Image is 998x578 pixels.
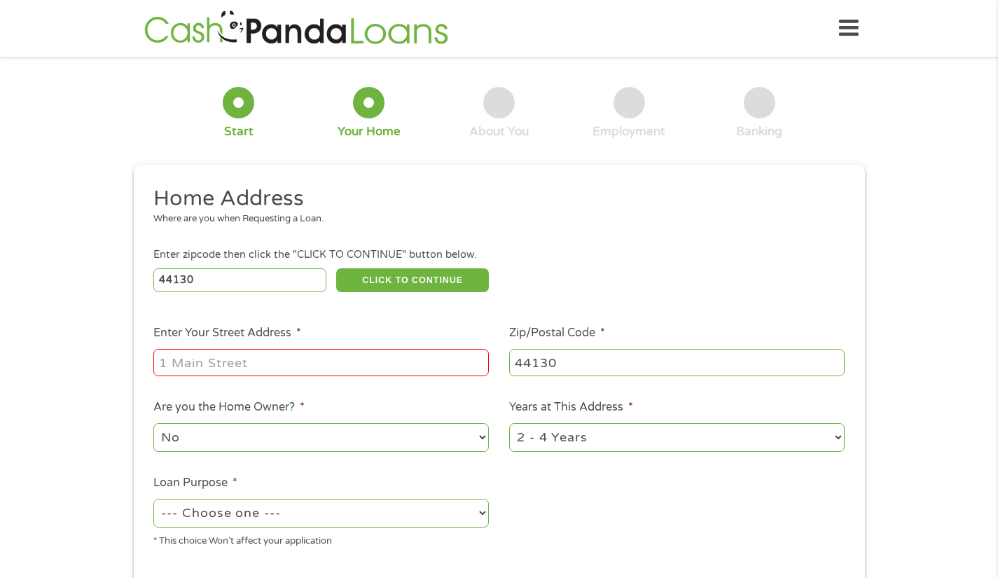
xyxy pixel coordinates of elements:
[469,124,529,139] div: About You
[153,212,834,226] div: Where are you when Requesting a Loan.
[153,349,489,376] input: 1 Main Street
[736,124,782,139] div: Banking
[153,185,834,213] h2: Home Address
[140,8,452,48] img: GetLoanNow Logo
[153,476,237,490] label: Loan Purpose
[153,530,489,549] div: * This choice Won’t affect your application
[592,124,665,139] div: Employment
[336,268,489,292] button: CLICK TO CONTINUE
[224,124,254,139] div: Start
[153,400,305,415] label: Are you the Home Owner?
[153,326,301,340] label: Enter Your Street Address
[509,400,633,415] label: Years at This Address
[338,124,401,139] div: Your Home
[153,247,844,263] div: Enter zipcode then click the "CLICK TO CONTINUE" button below.
[509,326,605,340] label: Zip/Postal Code
[153,268,326,292] input: Enter Zipcode (e.g 01510)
